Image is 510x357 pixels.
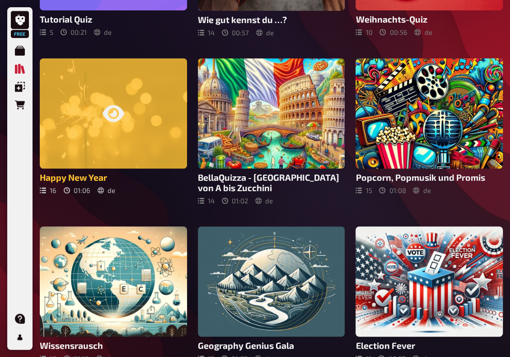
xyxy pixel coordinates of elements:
div: 16 [40,186,56,194]
div: 5 [40,28,53,36]
div: de [414,28,432,36]
h3: Tutorial Quiz [40,14,187,24]
span: Free [12,31,28,37]
h3: Election Fever [356,340,503,351]
div: 00 : 57 [222,28,249,37]
div: de [94,28,112,36]
h3: Geography Genius Gala [198,340,345,351]
div: 01 : 08 [379,186,406,194]
h3: BellaQuizza - [GEOGRAPHIC_DATA] von A bis Zucchini [198,172,345,193]
div: 14 [198,28,215,37]
div: de [255,197,273,205]
div: 01 : 06 [64,186,90,194]
div: 15 [356,186,372,194]
h3: Wissensrausch [40,340,187,351]
div: de [413,186,430,194]
div: de [98,186,115,194]
div: 00 : 21 [61,28,87,36]
div: 14 [198,197,215,205]
a: Happy New Year1601:06de [40,58,187,205]
div: 01 : 02 [222,197,248,205]
h3: Happy New Year [40,172,187,183]
div: 00 : 56 [379,28,407,36]
h3: Wie gut kennst du …? [198,14,345,25]
a: BellaQuizza - [GEOGRAPHIC_DATA] von A bis Zucchini1401:02de [198,58,345,205]
div: de [256,28,274,37]
div: 10 [356,28,372,36]
h3: Weihnachts-Quiz [356,14,503,24]
h3: Popcorn, Popmusik und Promis [356,172,503,183]
a: Popcorn, Popmusik und Promis1501:08de [356,58,503,205]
